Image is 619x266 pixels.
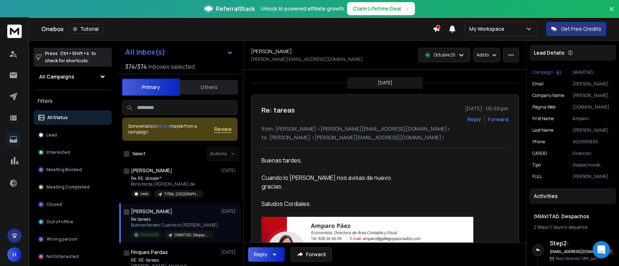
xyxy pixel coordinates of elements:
button: Meeting Completed [33,180,112,194]
p: Lead [46,132,57,138]
p: [DATE] [221,208,238,214]
button: Forward [290,247,332,262]
div: Cuando lo [PERSON_NAME] nos avisas de nuevo. [261,173,473,182]
p: RE: RE: tareas [131,257,198,263]
p: Tipo [532,162,541,168]
p: Unlock AI-powered affiliate growth [261,5,344,12]
font: Saludos Cordiales. [261,200,311,208]
h1: All Inbox(s) [125,48,165,56]
div: Onebox [41,24,433,34]
div: gracias. [261,182,473,191]
p: Interested [46,149,70,155]
label: Select [132,151,145,157]
p: GRAVITAD. Despachos [174,232,209,238]
div: Reply [254,251,267,258]
p: Campaign [532,69,553,75]
p: Octubre 25 [434,52,455,58]
button: All Campaigns [33,69,112,84]
p: Dirección [573,151,613,156]
button: Review [214,126,232,133]
p: Wrong person [46,236,78,242]
p: Lead Details [534,49,565,56]
h1: All Campaigns [39,73,74,80]
button: All Inbox(s) [119,45,239,59]
p: Phone [532,139,545,145]
span: 2 Steps [534,224,548,230]
button: Reply [248,247,285,262]
p: to: [PERSON_NAME] <[PERSON_NAME][EMAIL_ADDRESS][DOMAIN_NAME]> [261,134,508,141]
p: Closed [46,202,62,207]
p: Re: tareas [131,216,218,222]
button: Others [180,79,238,95]
p: Página Web [532,104,556,110]
p: Add to [476,52,489,58]
h1: Finques Pardas [131,249,168,256]
p: First Name [532,116,554,122]
button: Reply [467,116,481,123]
h6: [EMAIL_ADDRESS][DOMAIN_NAME] [550,249,613,254]
button: Interested [33,145,112,160]
h6: Step 2 : [550,239,613,248]
h3: Inboxes selected [148,62,195,71]
p: Buenas tardes, Cuando lo [PERSON_NAME] [131,222,218,228]
p: Reply Received [556,256,597,261]
div: | [534,224,612,230]
p: Not Interested [46,254,79,259]
div: Activities [529,188,616,204]
button: H [7,247,22,262]
p: [PERSON_NAME][EMAIL_ADDRESS][DOMAIN_NAME] [573,81,613,87]
span: 12th, jun [581,256,597,261]
span: 374 / 374 [125,62,147,71]
p: Octubre 25 [140,232,158,237]
p: Amparo [573,116,613,122]
span: → [404,5,409,12]
span: ReferralStack [216,4,255,13]
button: Close banner [607,4,616,22]
p: Lead [140,191,148,197]
div: Open Intercom Messenger [593,241,610,258]
p: [PERSON_NAME][EMAIL_ADDRESS][DOMAIN_NAME] [251,56,363,62]
p: Get Free Credits [561,25,601,33]
button: Meeting Booked [33,162,112,177]
button: All Status [33,110,112,125]
button: Out of office [33,215,112,229]
p: Press to check for shortcuts. [45,50,96,64]
p: from: [PERSON_NAME] <[PERSON_NAME][EMAIL_ADDRESS][DOMAIN_NAME]> [261,125,508,132]
p: Company Name [532,93,564,98]
h1: [PERSON_NAME] [131,208,172,215]
button: Lead [33,128,112,142]
h1: GRAVITAD. Despachos [534,213,612,220]
button: Get Free Credits [546,22,606,36]
p: GRAVITAD. Despachos [573,69,613,75]
button: Tutorial [68,24,103,34]
p: [PERSON_NAME] [573,174,613,180]
span: Ctrl + Shift + k [59,49,90,58]
button: Closed [33,197,112,212]
p: CARGO [532,151,547,156]
button: Campaign [532,69,561,75]
span: 7 days in sequence [550,224,587,230]
p: [DATE] : 05:59 pm [465,105,508,112]
p: TIPSA. [GEOGRAPHIC_DATA] [164,191,199,197]
h1: [PERSON_NAME] [131,167,172,174]
p: [DATE] [221,249,238,255]
p: [PERSON_NAME] Y ASOCIADOS CONSULTORIA EMPRESARIAL PROFESIONAL [573,93,613,98]
div: Forward [488,116,508,123]
p: [PERSON_NAME] [573,127,613,133]
p: [DOMAIN_NAME] [573,104,613,110]
p: Meeting Booked [46,167,82,173]
p: [DATE] [378,80,392,86]
div: Buenas tardes, [261,156,473,165]
button: Not Interested [33,249,112,264]
p: Meeting Completed [46,184,90,190]
button: Claim Lifetime Deal→ [347,2,415,15]
p: My Workspace [469,25,507,33]
p: Email [532,81,544,87]
p: Out of office [46,219,73,225]
h1: Re: tareas [261,105,295,115]
p: Re: RE: dossier* [131,176,203,181]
